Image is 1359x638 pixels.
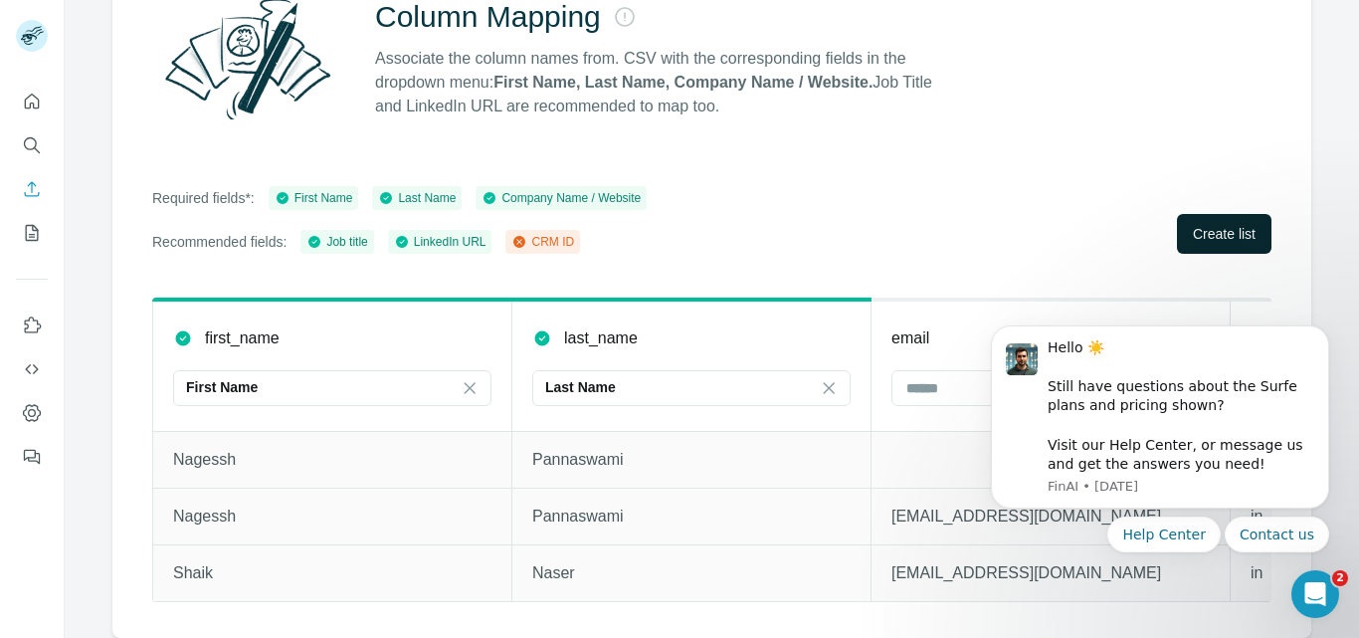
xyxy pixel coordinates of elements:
p: Recommended fields: [152,232,287,252]
div: Last Name [378,189,456,207]
button: Dashboard [16,395,48,431]
span: 2 [1332,570,1348,586]
p: email [891,326,929,350]
p: Pannaswami [532,448,851,472]
strong: First Name, Last Name, Company Name / Website. [493,74,873,91]
button: My lists [16,215,48,251]
p: Pannaswami [532,505,851,529]
div: LinkedIn URL [394,233,486,251]
p: Required fields*: [152,188,255,208]
div: First Name [275,189,353,207]
iframe: Intercom live chat [1291,570,1339,618]
p: Naser [532,561,851,585]
p: Shaik [173,561,491,585]
p: first_name [205,326,280,350]
p: last_name [564,326,638,350]
p: [EMAIL_ADDRESS][DOMAIN_NAME] [891,505,1210,529]
p: First Name [186,377,258,397]
p: Nagessh [173,448,491,472]
p: Associate the column names from. CSV with the corresponding fields in the dropdown menu: Job Titl... [375,47,950,118]
button: Use Surfe API [16,351,48,387]
p: [EMAIL_ADDRESS][DOMAIN_NAME] [891,561,1210,585]
div: Job title [306,233,367,251]
button: Enrich CSV [16,171,48,207]
iframe: Intercom notifications message [961,301,1359,628]
p: Last Name [545,377,616,397]
div: Company Name / Website [482,189,641,207]
button: Create list [1177,214,1271,254]
button: Use Surfe on LinkedIn [16,308,48,343]
span: Create list [1193,224,1256,244]
button: Feedback [16,439,48,475]
button: Search [16,127,48,163]
p: Nagessh [173,505,491,529]
div: CRM ID [511,233,574,251]
button: Quick start [16,84,48,119]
